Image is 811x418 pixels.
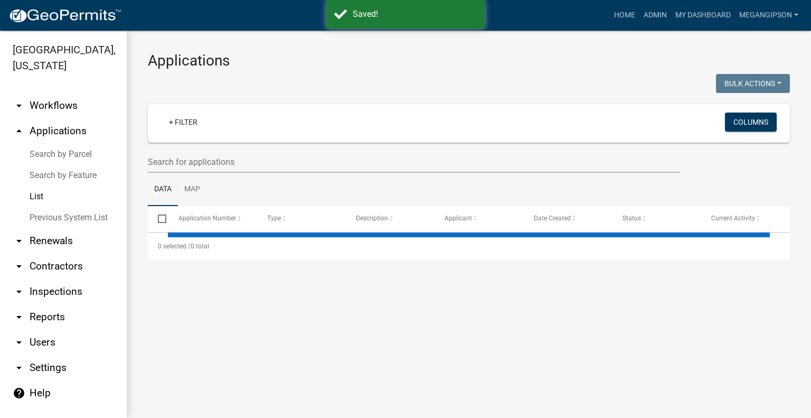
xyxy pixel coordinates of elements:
[612,206,701,231] datatable-header-cell: Status
[178,173,206,207] a: Map
[13,361,25,374] i: arrow_drop_down
[168,206,257,231] datatable-header-cell: Application Number
[445,215,472,222] span: Applicant
[267,215,281,222] span: Type
[716,74,790,93] button: Bulk Actions
[711,215,755,222] span: Current Activity
[161,113,206,132] a: + Filter
[735,5,803,25] a: megangipson
[13,311,25,323] i: arrow_drop_down
[148,206,168,231] datatable-header-cell: Select
[148,52,790,70] h3: Applications
[13,285,25,298] i: arrow_drop_down
[13,235,25,247] i: arrow_drop_down
[13,99,25,112] i: arrow_drop_down
[13,260,25,273] i: arrow_drop_down
[158,243,191,250] span: 0 selected /
[353,8,477,21] div: Saved!
[435,206,523,231] datatable-header-cell: Applicant
[701,206,790,231] datatable-header-cell: Current Activity
[257,206,346,231] datatable-header-cell: Type
[725,113,777,132] button: Columns
[13,336,25,349] i: arrow_drop_down
[148,151,680,173] input: Search for applications
[523,206,612,231] datatable-header-cell: Date Created
[356,215,388,222] span: Description
[13,125,25,137] i: arrow_drop_up
[13,387,25,400] i: help
[346,206,435,231] datatable-header-cell: Description
[178,215,236,222] span: Application Number
[623,215,641,222] span: Status
[671,5,735,25] a: My Dashboard
[610,5,639,25] a: Home
[534,215,571,222] span: Date Created
[148,233,790,259] div: 0 total
[148,173,178,207] a: Data
[639,5,671,25] a: Admin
